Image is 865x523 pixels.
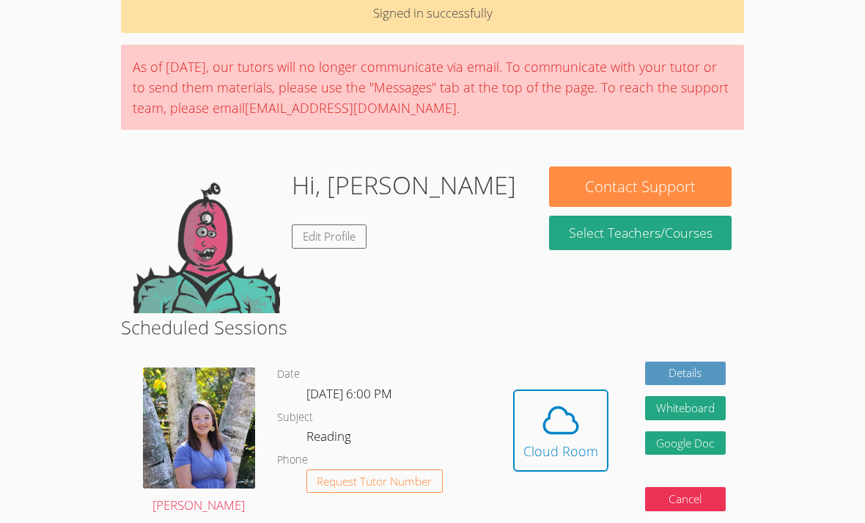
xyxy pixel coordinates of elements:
button: Whiteboard [645,396,726,420]
img: default.png [133,167,280,313]
div: Cloud Room [523,441,598,461]
button: Cloud Room [513,389,608,472]
span: [DATE] 6:00 PM [306,385,392,402]
a: [PERSON_NAME] [143,367,254,516]
button: Cancel [645,487,726,511]
a: Google Doc [645,431,726,456]
button: Request Tutor Number [306,469,443,494]
a: Edit Profile [292,224,367,249]
h2: Scheduled Sessions [121,313,744,341]
img: 343753644_906252020464290_5222193349758578822_n.jpg [143,367,254,489]
a: Select Teachers/Courses [549,216,732,250]
span: Request Tutor Number [317,476,432,487]
dt: Date [277,365,300,384]
dd: Reading [306,426,354,451]
h1: Hi, [PERSON_NAME] [292,167,516,204]
dt: Phone [277,451,308,469]
button: Contact Support [549,167,732,207]
div: As of [DATE], our tutors will no longer communicate via email. To communicate with your tutor or ... [121,45,744,130]
dt: Subject [277,409,313,427]
a: Details [645,362,726,386]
